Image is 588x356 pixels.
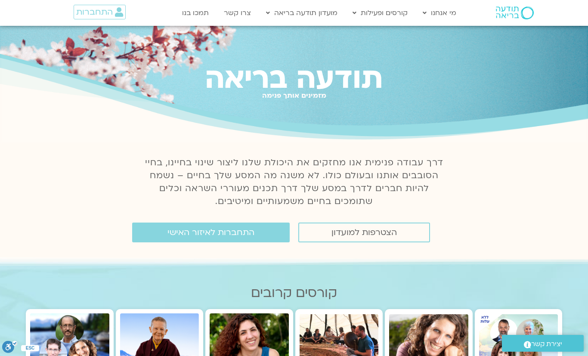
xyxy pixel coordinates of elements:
a: תמכו בנו [178,5,213,21]
span: יצירת קשר [531,338,562,350]
h2: קורסים קרובים [26,285,562,300]
a: מי אנחנו [418,5,461,21]
a: הצטרפות למועדון [298,223,430,242]
a: מועדון תודעה בריאה [262,5,342,21]
a: קורסים ופעילות [348,5,412,21]
a: יצירת קשר [502,335,584,352]
span: התחברות [76,7,113,17]
a: התחברות [74,5,126,19]
img: תודעה בריאה [496,6,534,19]
p: דרך עבודה פנימית אנו מחזקים את היכולת שלנו ליצור שינוי בחיינו, בחיי הסובבים אותנו ובעולם כולו. לא... [140,156,448,208]
a: צרו קשר [220,5,255,21]
span: הצטרפות למועדון [331,228,397,237]
a: התחברות לאיזור האישי [132,223,290,242]
span: התחברות לאיזור האישי [167,228,254,237]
